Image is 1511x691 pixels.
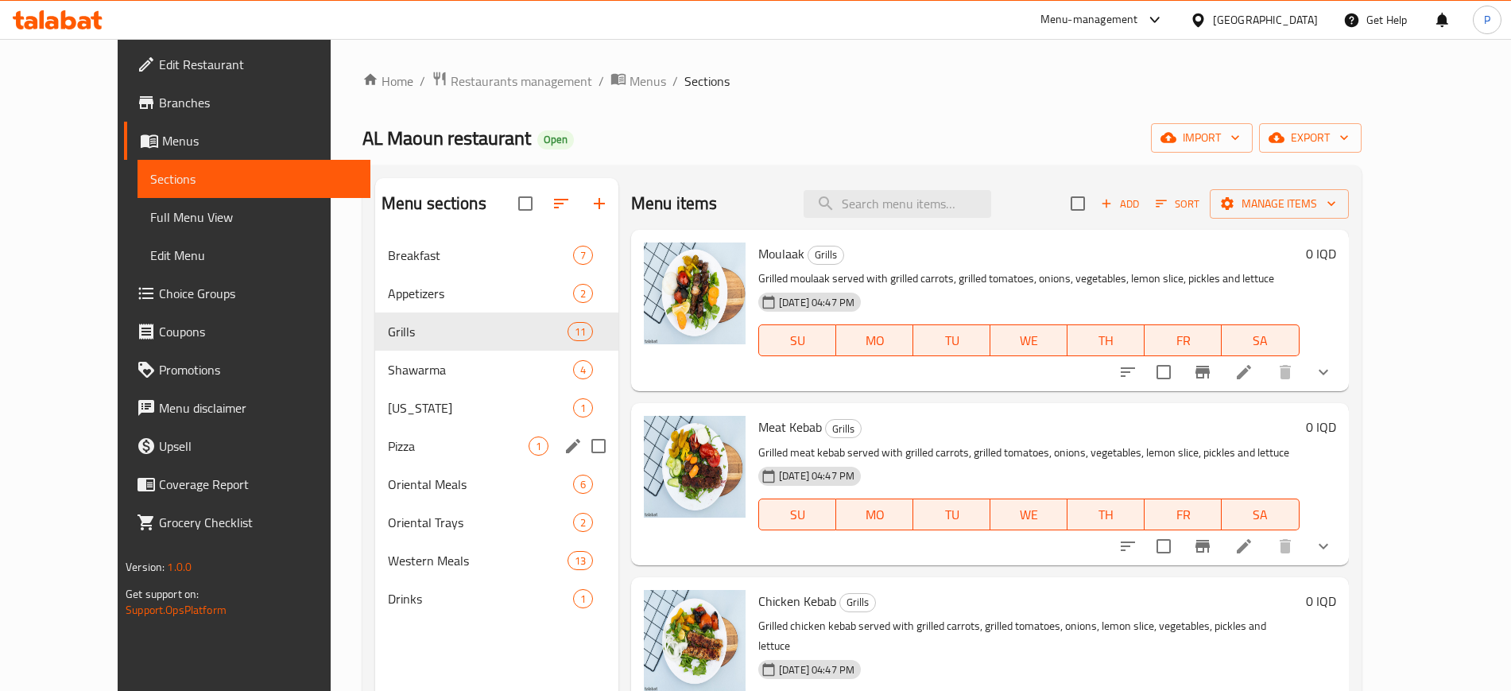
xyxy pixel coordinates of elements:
[1314,363,1333,382] svg: Show Choices
[630,72,666,91] span: Menus
[758,324,836,356] button: SU
[631,192,718,215] h2: Menu items
[561,434,585,458] button: edit
[997,503,1061,526] span: WE
[573,475,593,494] div: items
[1222,499,1299,530] button: SA
[375,274,618,313] div: Appetizers2
[765,329,830,352] span: SU
[573,398,593,417] div: items
[388,437,529,456] div: Pizza
[1306,243,1336,265] h6: 0 IQD
[126,584,199,604] span: Get support on:
[537,130,574,149] div: Open
[124,351,370,389] a: Promotions
[150,208,357,227] span: Full Menu View
[1145,324,1222,356] button: FR
[997,329,1061,352] span: WE
[1222,324,1299,356] button: SA
[388,551,568,570] span: Western Meals
[574,592,592,607] span: 1
[1152,192,1203,216] button: Sort
[568,551,593,570] div: items
[808,246,843,264] span: Grills
[684,72,730,91] span: Sections
[124,122,370,160] a: Menus
[1306,416,1336,438] h6: 0 IQD
[1095,192,1145,216] button: Add
[388,513,573,532] div: Oriental Trays
[1145,499,1222,530] button: FR
[913,499,990,530] button: TU
[1109,353,1147,391] button: sort-choices
[573,360,593,379] div: items
[124,465,370,503] a: Coverage Report
[672,72,678,91] li: /
[574,477,592,492] span: 6
[840,593,875,611] span: Grills
[388,246,573,265] span: Breakfast
[1040,10,1138,29] div: Menu-management
[758,443,1300,463] p: Grilled meat kebab served with grilled carrots, grilled tomatoes, onions, vegetables, lemon slice...
[1484,11,1490,29] span: P
[388,284,573,303] span: Appetizers
[1156,195,1199,213] span: Sort
[150,169,357,188] span: Sections
[574,401,592,416] span: 1
[1266,353,1304,391] button: delete
[1145,192,1210,216] span: Sort items
[138,198,370,236] a: Full Menu View
[124,389,370,427] a: Menu disclaimer
[574,286,592,301] span: 2
[826,420,861,438] span: Grills
[362,71,1362,91] nav: breadcrumb
[773,295,861,310] span: [DATE] 04:47 PM
[1314,537,1333,556] svg: Show Choices
[388,398,573,417] div: Kentucky
[150,246,357,265] span: Edit Menu
[773,468,861,483] span: [DATE] 04:47 PM
[1222,194,1336,214] span: Manage items
[808,246,844,265] div: Grills
[804,190,991,218] input: search
[1147,530,1180,563] span: Select to update
[159,437,357,456] span: Upsell
[573,589,593,608] div: items
[1259,123,1362,153] button: export
[758,589,836,613] span: Chicken Kebab
[758,269,1300,289] p: Grilled moulaak served with grilled carrots, grilled tomatoes, onions, vegetables, lemon slice, p...
[529,437,548,456] div: items
[1306,590,1336,612] h6: 0 IQD
[124,45,370,83] a: Edit Restaurant
[1147,355,1180,389] span: Select to update
[375,389,618,427] div: [US_STATE]1
[836,324,913,356] button: MO
[568,322,593,341] div: items
[839,593,876,612] div: Grills
[758,415,822,439] span: Meat Kebab
[825,419,862,438] div: Grills
[388,360,573,379] div: Shawarma
[375,503,618,542] div: Oriental Trays2
[1098,195,1141,213] span: Add
[913,324,990,356] button: TU
[573,246,593,265] div: items
[580,184,618,223] button: Add section
[1067,324,1145,356] button: TH
[920,503,984,526] span: TU
[1304,527,1342,565] button: show more
[773,662,861,677] span: [DATE] 04:47 PM
[124,503,370,542] a: Grocery Checklist
[1234,537,1253,556] a: Edit menu item
[1095,192,1145,216] span: Add item
[1213,11,1318,29] div: [GEOGRAPHIC_DATA]
[159,360,357,379] span: Promotions
[574,515,592,530] span: 2
[1210,189,1349,219] button: Manage items
[1074,329,1138,352] span: TH
[1061,187,1095,220] span: Select section
[1151,503,1215,526] span: FR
